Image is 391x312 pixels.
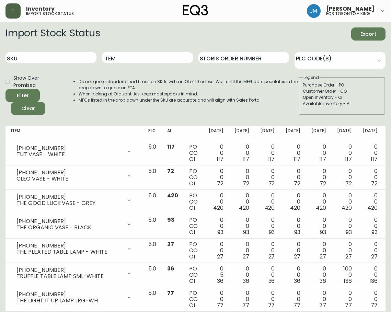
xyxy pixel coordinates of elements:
[243,228,249,236] span: 93
[357,126,383,141] th: [DATE]
[189,253,195,261] span: OI
[234,241,249,260] div: 0 0
[363,168,378,187] div: 0 0
[357,30,380,38] span: Export
[306,126,332,141] th: [DATE]
[337,144,352,162] div: 0 0
[16,151,122,158] div: TUT VASE - WHITE
[320,180,326,187] span: 72
[234,193,249,211] div: 0 0
[337,193,352,211] div: 0 0
[269,228,275,236] span: 93
[345,253,352,261] span: 27
[5,27,100,41] h2: Import Stock Status
[189,217,198,235] div: PO CO
[143,190,162,214] td: 5.0
[363,290,378,309] div: 0 0
[363,193,378,211] div: 0 0
[16,249,122,255] div: THE PLEATED TABLE LAMP - WHITE
[167,240,174,248] span: 27
[167,192,178,199] span: 420
[286,217,300,235] div: 0 0
[213,204,223,212] span: 420
[294,155,300,163] span: 117
[290,204,300,212] span: 420
[189,168,198,187] div: PO CO
[143,214,162,239] td: 5.0
[162,126,184,141] th: AI
[79,79,298,91] li: Do not quote standard lead times on SKUs with an OI of 10 or less. Wait until the MFG date popula...
[280,126,306,141] th: [DATE]
[320,277,326,285] span: 36
[143,287,162,312] td: 5.0
[367,204,378,212] span: 420
[342,204,352,212] span: 420
[326,6,375,12] span: [PERSON_NAME]
[189,290,198,309] div: PO CO
[167,265,174,273] span: 36
[217,180,223,187] span: 72
[286,266,300,284] div: 0 0
[189,228,195,236] span: OI
[167,143,175,151] span: 117
[369,277,378,285] span: 136
[17,91,29,100] div: Filter
[303,101,381,107] div: Available Inventory - AI
[16,200,122,206] div: THE GOOD LUCK VASE - GREY
[363,266,378,284] div: 0 0
[11,241,137,256] div: [PHONE_NUMBER]THE PLEATED TABLE LAMP - WHITE
[79,91,298,97] li: When looking at OI quantities, keep masterpacks in mind.
[11,168,137,183] div: [PHONE_NUMBER]CLEO VASE - WHITE
[189,180,195,187] span: OI
[345,301,352,309] span: 77
[371,253,378,261] span: 27
[268,277,275,285] span: 36
[143,141,162,165] td: 5.0
[303,74,320,81] legend: Legend
[189,193,198,211] div: PO CO
[209,193,223,211] div: 0 0
[16,176,122,182] div: CLEO VASE - WHITE
[363,241,378,260] div: 0 0
[286,290,300,309] div: 0 0
[260,290,275,309] div: 0 0
[337,266,352,284] div: 100 0
[286,241,300,260] div: 0 0
[167,289,174,297] span: 77
[11,144,137,159] div: [PHONE_NUMBER]TUT VASE - WHITE
[143,239,162,263] td: 5.0
[243,253,249,261] span: 27
[26,12,74,16] h5: import stock status
[294,180,300,187] span: 72
[189,204,195,212] span: OI
[260,217,275,235] div: 0 0
[189,155,195,163] span: OI
[316,204,326,212] span: 420
[294,228,300,236] span: 93
[371,301,378,309] span: 77
[345,180,352,187] span: 72
[209,290,223,309] div: 0 0
[239,204,249,212] span: 420
[260,144,275,162] div: 0 0
[209,241,223,260] div: 0 0
[346,228,352,236] span: 93
[294,277,300,285] span: 36
[217,277,223,285] span: 36
[260,241,275,260] div: 0 0
[234,168,249,187] div: 0 0
[243,180,249,187] span: 72
[286,144,300,162] div: 0 0
[337,290,352,309] div: 0 0
[363,217,378,235] div: 0 0
[16,267,122,273] div: [PHONE_NUMBER]
[189,144,198,162] div: PO CO
[217,301,223,309] span: 77
[5,126,143,141] th: Item
[189,301,195,309] span: OI
[345,155,352,163] span: 117
[189,277,195,285] span: OI
[5,89,40,102] button: Filter
[311,290,326,309] div: 0 0
[344,277,352,285] span: 136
